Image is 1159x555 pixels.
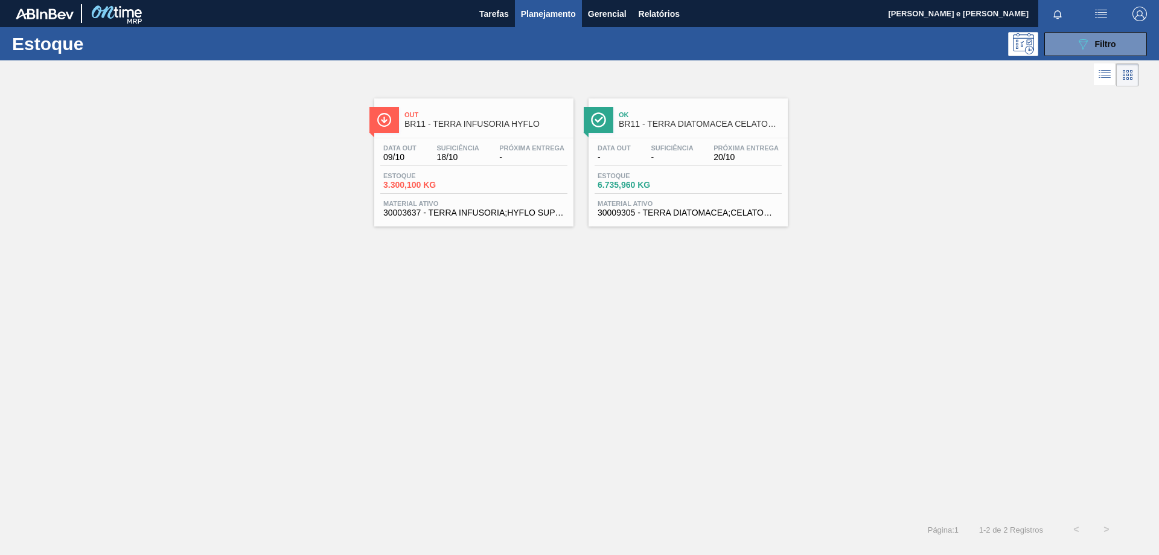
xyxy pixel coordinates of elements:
[598,181,682,190] span: 6.735,960 KG
[383,144,417,152] span: Data out
[1038,5,1077,22] button: Notificações
[651,153,693,162] span: -
[1094,63,1116,86] div: Visão em Lista
[16,8,74,19] img: TNhmsLtSVTkK8tSr43FrP2fwEKptu5GPRR3wAAAABJRU5ErkJggg==
[619,111,782,118] span: Ok
[598,153,631,162] span: -
[383,172,468,179] span: Estoque
[714,144,779,152] span: Próxima Entrega
[377,112,392,127] img: Ícone
[1094,7,1108,21] img: userActions
[479,7,509,21] span: Tarefas
[1091,515,1122,545] button: >
[383,200,564,207] span: Material ativo
[12,37,193,51] h1: Estoque
[977,525,1043,534] span: 1 - 2 de 2 Registros
[499,144,564,152] span: Próxima Entrega
[598,144,631,152] span: Data out
[591,112,606,127] img: Ícone
[436,153,479,162] span: 18/10
[598,200,779,207] span: Material ativo
[619,120,782,129] span: BR11 - TERRA DIATOMACEA CELATOM FW14
[499,153,564,162] span: -
[383,208,564,217] span: 30003637 - TERRA INFUSORIA;HYFLO SUPER CEL
[598,208,779,217] span: 30009305 - TERRA DIATOMACEA;CELATOM FW14
[383,181,468,190] span: 3.300,100 KG
[404,111,567,118] span: Out
[1044,32,1147,56] button: Filtro
[383,153,417,162] span: 09/10
[404,120,567,129] span: BR11 - TERRA INFUSORIA HYFLO
[436,144,479,152] span: Suficiência
[598,172,682,179] span: Estoque
[1008,32,1038,56] div: Pogramando: nenhum usuário selecionado
[579,89,794,226] a: ÍconeOkBR11 - TERRA DIATOMACEA CELATOM FW14Data out-Suficiência-Próxima Entrega20/10Estoque6.735,...
[714,153,779,162] span: 20/10
[1132,7,1147,21] img: Logout
[521,7,576,21] span: Planejamento
[1095,39,1116,49] span: Filtro
[1061,515,1091,545] button: <
[1116,63,1139,86] div: Visão em Cards
[365,89,579,226] a: ÍconeOutBR11 - TERRA INFUSORIA HYFLOData out09/10Suficiência18/10Próxima Entrega-Estoque3.300,100...
[588,7,627,21] span: Gerencial
[928,525,959,534] span: Página : 1
[651,144,693,152] span: Suficiência
[639,7,680,21] span: Relatórios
